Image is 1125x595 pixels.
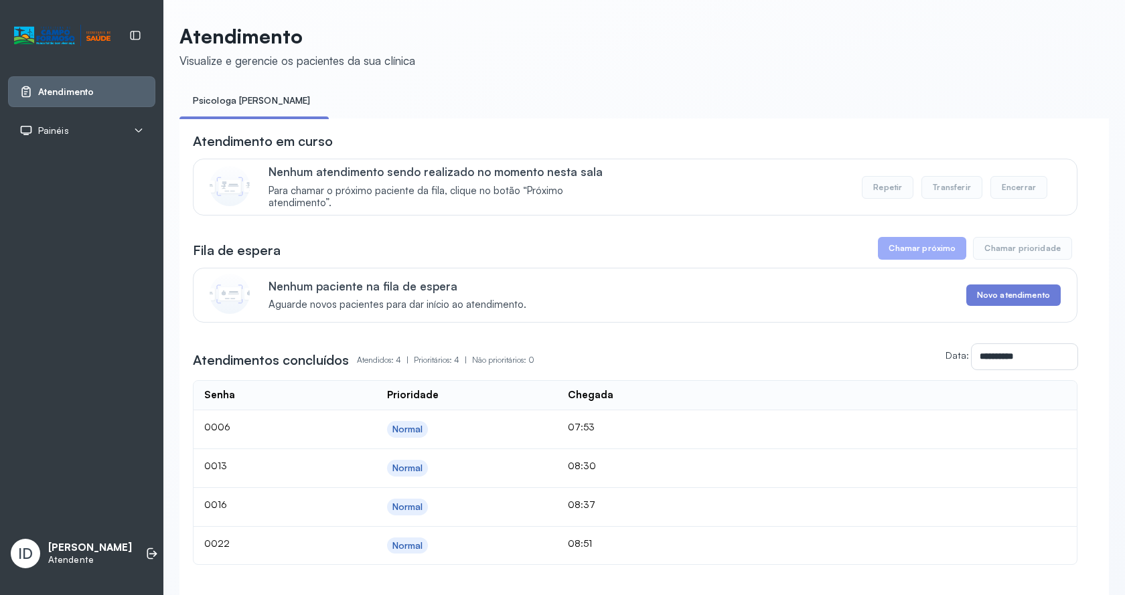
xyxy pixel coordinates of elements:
img: Imagem de CalloutCard [210,274,250,314]
span: 0006 [204,421,230,432]
p: Atendente [48,554,132,566]
div: Normal [392,424,423,435]
img: Logotipo do estabelecimento [14,25,110,47]
span: Para chamar o próximo paciente da fila, clique no botão “Próximo atendimento”. [269,185,623,210]
span: 08:30 [568,460,596,471]
p: Atendimento [179,24,415,48]
span: 0013 [204,460,227,471]
h3: Atendimento em curso [193,132,333,151]
a: Atendimento [19,85,144,98]
div: Prioridade [387,389,439,402]
p: [PERSON_NAME] [48,541,132,554]
div: Normal [392,540,423,551]
span: | [406,355,408,365]
div: Visualize e gerencie os pacientes da sua clínica [179,54,415,68]
p: Atendidos: 4 [357,351,414,369]
img: Imagem de CalloutCard [210,166,250,206]
a: Psicologa [PERSON_NAME] [179,90,323,112]
span: 08:51 [568,537,592,549]
span: Atendimento [38,86,94,98]
div: Normal [392,462,423,474]
button: Chamar prioridade [973,237,1072,260]
span: Aguarde novos pacientes para dar início ao atendimento. [269,299,526,311]
span: 0016 [204,499,227,510]
div: Normal [392,501,423,513]
button: Chamar próximo [878,237,966,260]
p: Prioritários: 4 [414,351,472,369]
button: Novo atendimento [966,284,1061,306]
span: 07:53 [568,421,595,432]
label: Data: [946,349,969,361]
p: Não prioritários: 0 [472,351,534,369]
h3: Atendimentos concluídos [193,351,349,369]
button: Encerrar [990,176,1047,199]
div: Chegada [568,389,613,402]
span: 08:37 [568,499,595,510]
p: Nenhum atendimento sendo realizado no momento nesta sala [269,165,623,179]
button: Transferir [921,176,982,199]
button: Repetir [862,176,913,199]
span: Painéis [38,125,69,137]
span: 0022 [204,537,230,549]
span: | [465,355,467,365]
p: Nenhum paciente na fila de espera [269,279,526,293]
div: Senha [204,389,235,402]
h3: Fila de espera [193,241,281,260]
